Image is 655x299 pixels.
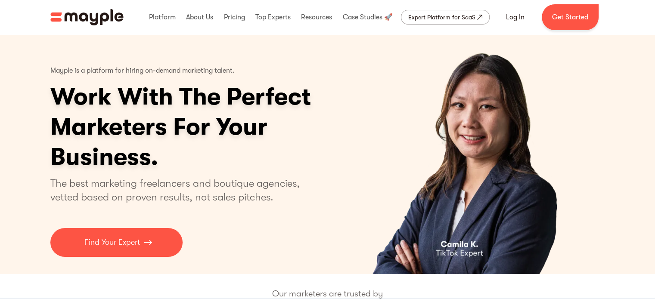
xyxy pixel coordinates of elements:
[147,3,178,31] div: Platform
[401,10,490,25] a: Expert Platform for SaaS
[50,60,235,82] p: Mayple is a platform for hiring on-demand marketing talent.
[496,7,535,28] a: Log In
[50,9,124,25] img: Mayple logo
[221,3,247,31] div: Pricing
[299,3,334,31] div: Resources
[336,34,605,274] div: carousel
[50,9,124,25] a: home
[542,4,599,30] a: Get Started
[184,3,215,31] div: About Us
[50,228,183,257] a: Find Your Expert
[336,34,605,274] div: 2 of 4
[253,3,293,31] div: Top Experts
[408,12,475,22] div: Expert Platform for SaaS
[84,237,140,248] p: Find Your Expert
[50,82,378,172] h1: Work With The Perfect Marketers For Your Business.
[50,176,310,204] p: The best marketing freelancers and boutique agencies, vetted based on proven results, not sales p...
